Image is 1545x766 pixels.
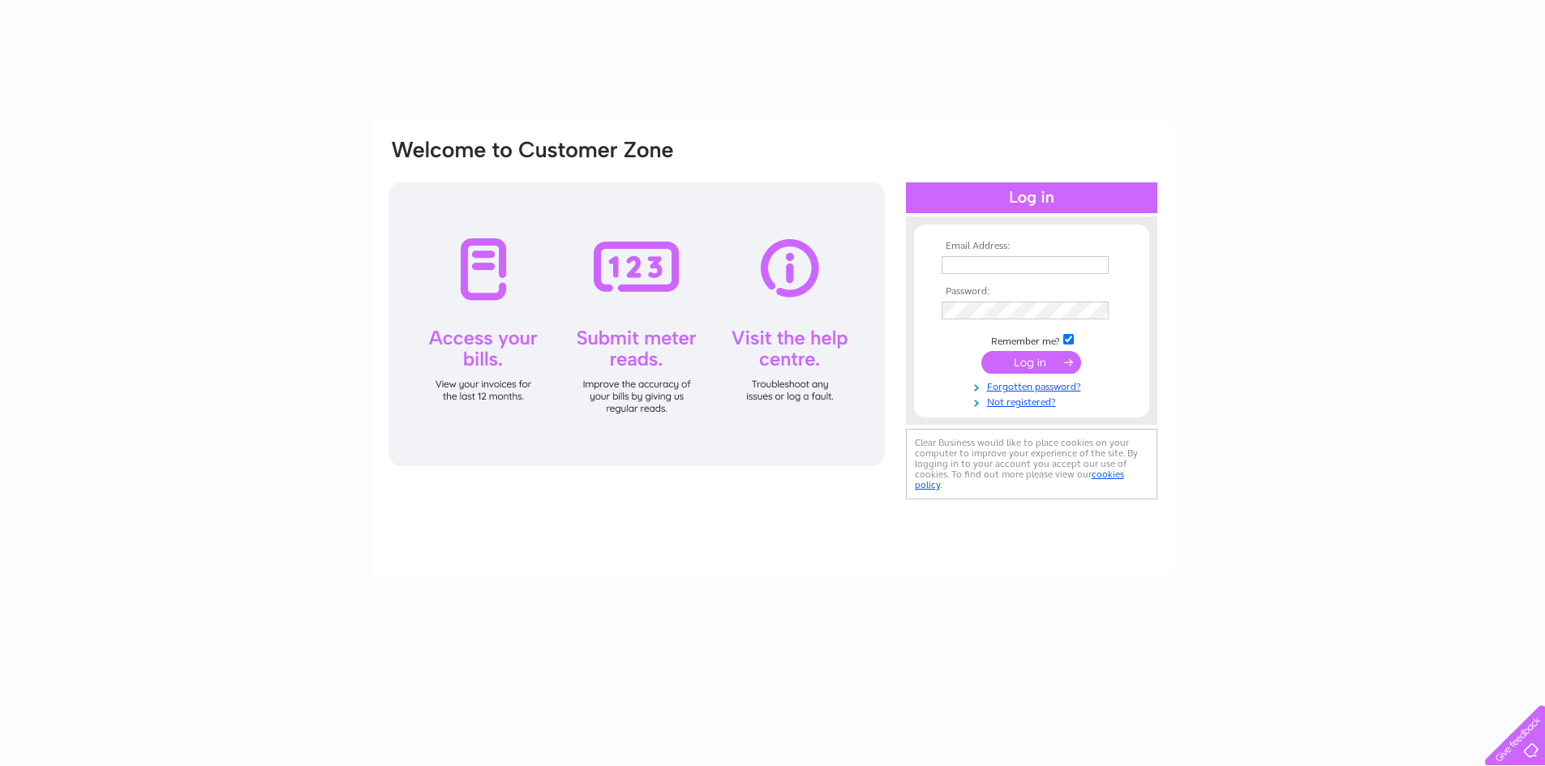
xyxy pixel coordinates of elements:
[906,429,1157,499] div: Clear Business would like to place cookies on your computer to improve your experience of the sit...
[938,286,1126,297] th: Password:
[981,351,1081,374] input: Submit
[942,393,1126,409] a: Not registered?
[938,241,1126,252] th: Email Address:
[915,469,1124,490] a: cookies policy
[938,332,1126,348] td: Remember me?
[942,378,1126,393] a: Forgotten password?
